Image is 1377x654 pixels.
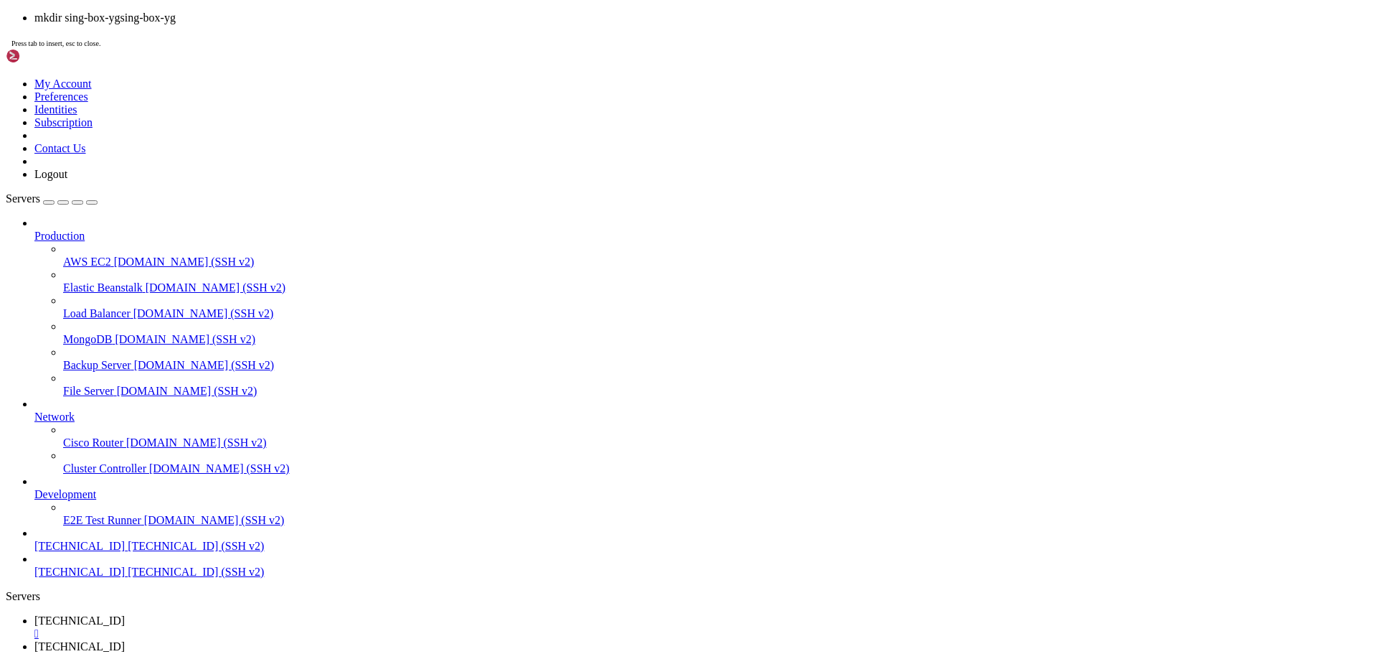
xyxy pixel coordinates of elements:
[11,39,100,47] span: Press tab to insert, esc to close.
[128,540,264,552] span: [TECHNICAL_ID] (SSH v2)
[34,230,1371,243] a: Production
[34,116,93,129] a: Subscription
[63,333,1371,346] a: MongoDB [DOMAIN_NAME] (SSH v2)
[34,627,1371,640] a: 
[6,55,1191,67] x-row: [root@C20250926138684 ~]# mkdir
[63,514,141,526] span: E2E Test Runner
[6,590,1371,603] div: Servers
[117,385,257,397] span: [DOMAIN_NAME] (SSH v2)
[6,30,132,42] span: sing-box-ygsing-box-yg
[63,424,1371,449] li: Cisco Router [DOMAIN_NAME] (SSH v2)
[63,307,1371,320] a: Load Balancer [DOMAIN_NAME] (SSH v2)
[63,281,143,294] span: Elastic Beanstalk
[63,501,1371,527] li: E2E Test Runner [DOMAIN_NAME] (SSH v2)
[199,55,205,67] div: (32, 4)
[63,256,1371,268] a: AWS EC2 [DOMAIN_NAME] (SSH v2)
[63,372,1371,398] li: File Server [DOMAIN_NAME] (SSH v2)
[34,168,67,180] a: Logout
[34,103,77,116] a: Identities
[63,436,123,449] span: Cisco Router
[6,6,1191,18] x-row: [root@C20250926138684 ~]# mkdir sing-box-ygsing-box-yg
[6,192,98,205] a: Servers
[126,436,267,449] span: [DOMAIN_NAME] (SSH v2)
[63,346,1371,372] li: Backup Server [DOMAIN_NAME] (SSH v2)
[63,359,131,371] span: Backup Server
[34,566,125,578] span: [TECHNICAL_ID]
[34,640,125,653] span: [TECHNICAL_ID]
[114,256,255,268] span: [DOMAIN_NAME] (SSH v2)
[34,475,1371,527] li: Development
[34,411,1371,424] a: Network
[34,553,1371,579] li: [TECHNICAL_ID] [TECHNICAL_ID] (SSH v2)
[63,462,146,475] span: Cluster Controller
[34,142,86,154] a: Contact Us
[34,540,125,552] span: [TECHNICAL_ID]
[6,42,1191,55] x-row: [root@C20250926138684 ~]# rm -rf sing-box-ygsing-box-yg/
[34,11,1371,24] li: mkdir sing-box-ygsing-box-yg
[63,359,1371,372] a: Backup Server [DOMAIN_NAME] (SSH v2)
[134,359,275,371] span: [DOMAIN_NAME] (SSH v2)
[63,268,1371,294] li: Elastic Beanstalk [DOMAIN_NAME] (SSH v2)
[34,398,1371,475] li: Network
[34,217,1371,398] li: Production
[34,566,1371,579] a: [TECHNICAL_ID] [TECHNICAL_ID] (SSH v2)
[128,566,264,578] span: [TECHNICAL_ID] (SSH v2)
[63,307,131,319] span: Load Balancer
[34,78,92,90] a: My Account
[63,243,1371,268] li: AWS EC2 [DOMAIN_NAME] (SSH v2)
[63,449,1371,475] li: Cluster Controller [DOMAIN_NAME] (SSH v2)
[133,307,274,319] span: [DOMAIN_NAME] (SSH v2)
[34,615,1371,640] a: 154.40.35.111
[149,462,290,475] span: [DOMAIN_NAME] (SSH v2)
[63,333,112,345] span: MongoDB
[34,230,85,242] span: Production
[34,615,125,627] span: [TECHNICAL_ID]
[144,514,285,526] span: [DOMAIN_NAME] (SSH v2)
[34,527,1371,553] li: [TECHNICAL_ID] [TECHNICAL_ID] (SSH v2)
[63,385,114,397] span: File Server
[63,462,1371,475] a: Cluster Controller [DOMAIN_NAME] (SSH v2)
[34,488,96,500] span: Development
[6,192,40,205] span: Servers
[6,6,1191,18] x-row: Connection timed out
[146,281,286,294] span: [DOMAIN_NAME] (SSH v2)
[6,18,11,30] div: (0, 1)
[115,333,255,345] span: [DOMAIN_NAME] (SSH v2)
[34,488,1371,501] a: Development
[34,90,88,103] a: Preferences
[63,436,1371,449] a: Cisco Router [DOMAIN_NAME] (SSH v2)
[63,294,1371,320] li: Load Balancer [DOMAIN_NAME] (SSH v2)
[63,281,1371,294] a: Elastic Beanstalk [DOMAIN_NAME] (SSH v2)
[34,411,75,423] span: Network
[63,256,111,268] span: AWS EC2
[34,540,1371,553] a: [TECHNICAL_ID] [TECHNICAL_ID] (SSH v2)
[63,514,1371,527] a: E2E Test Runner [DOMAIN_NAME] (SSH v2)
[6,18,1191,30] x-row: [root@C20250926138684 ~]# ls
[63,320,1371,346] li: MongoDB [DOMAIN_NAME] (SSH v2)
[6,49,88,63] img: Shellngn
[63,385,1371,398] a: File Server [DOMAIN_NAME] (SSH v2)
